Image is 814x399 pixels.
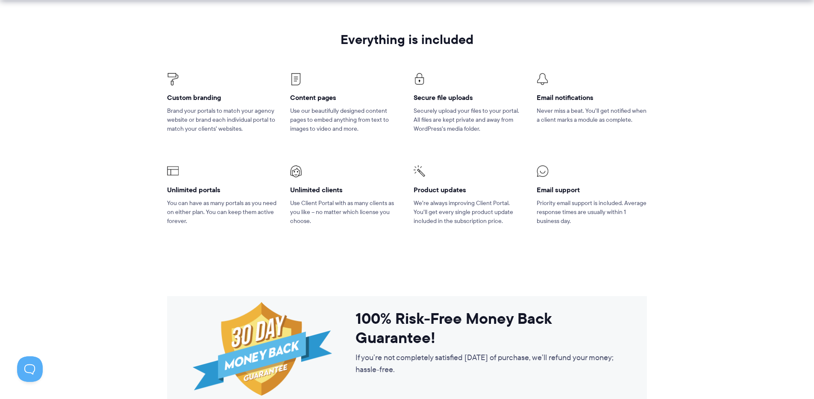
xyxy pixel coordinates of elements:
h4: Secure file uploads [414,93,524,102]
h2: Everything is included [167,32,647,47]
img: Client Portal Icons [414,73,425,85]
p: We’re always improving Client Portal. You’ll get every single product update included in the subs... [414,199,524,226]
iframe: Toggle Customer Support [17,356,43,382]
h4: Unlimited clients [290,185,400,194]
p: Use Client Portal with as many clients as you like – no matter which license you choose. [290,199,400,226]
p: Brand your portals to match your agency website or brand each individual portal to match your cli... [167,106,277,133]
img: Client Portal Icon [537,73,548,85]
img: Client Portal Icons [537,165,548,177]
img: Client Portal Icons [167,165,179,177]
p: If you’re not completely satisfied [DATE] of purchase, we’ll refund your money; hassle-free. [356,352,621,376]
h4: Unlimited portals [167,185,277,194]
img: Client Portal Icons [290,165,302,177]
h4: Product updates [414,185,524,194]
p: Use our beautifully designed content pages to embed anything from text to images to video and more. [290,106,400,133]
p: Securely upload your files to your portal. All files are kept private and away from WordPress’s m... [414,106,524,133]
img: Client Portal Icons [414,165,425,177]
img: Client Portal Icons [290,73,302,85]
img: Client Portal Icons [167,73,179,85]
h4: Custom branding [167,93,277,102]
p: You can have as many portals as you need on either plan. You can keep them active forever. [167,199,277,226]
h4: Content pages [290,93,400,102]
h3: 100% Risk-Free Money Back Guarantee! [356,309,621,348]
p: Priority email support is included. Average response times are usually within 1 business day. [537,199,647,226]
h4: Email notifications [537,93,647,102]
h4: Email support [537,185,647,194]
p: Never miss a beat. You’ll get notified when a client marks a module as complete. [537,106,647,124]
